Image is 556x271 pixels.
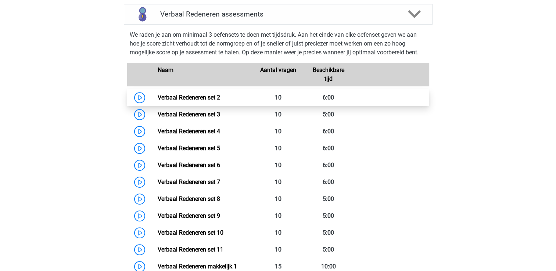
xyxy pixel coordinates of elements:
[160,10,396,18] h4: Verbaal Redeneren assessments
[158,212,220,219] a: Verbaal Redeneren set 9
[158,178,220,185] a: Verbaal Redeneren set 7
[130,30,427,57] p: We raden je aan om minimaal 3 oefensets te doen met tijdsdruk. Aan het einde van elke oefenset ge...
[158,246,223,253] a: Verbaal Redeneren set 11
[158,229,223,236] a: Verbaal Redeneren set 10
[303,66,354,83] div: Beschikbare tijd
[158,111,220,118] a: Verbaal Redeneren set 3
[158,128,220,135] a: Verbaal Redeneren set 4
[253,66,303,83] div: Aantal vragen
[158,145,220,152] a: Verbaal Redeneren set 5
[158,94,220,101] a: Verbaal Redeneren set 2
[158,162,220,169] a: Verbaal Redeneren set 6
[133,5,152,24] img: verbaal redeneren assessments
[158,195,220,202] a: Verbaal Redeneren set 8
[152,66,253,83] div: Naam
[121,4,435,25] a: assessments Verbaal Redeneren assessments
[158,263,237,270] a: Verbaal Redeneren makkelijk 1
